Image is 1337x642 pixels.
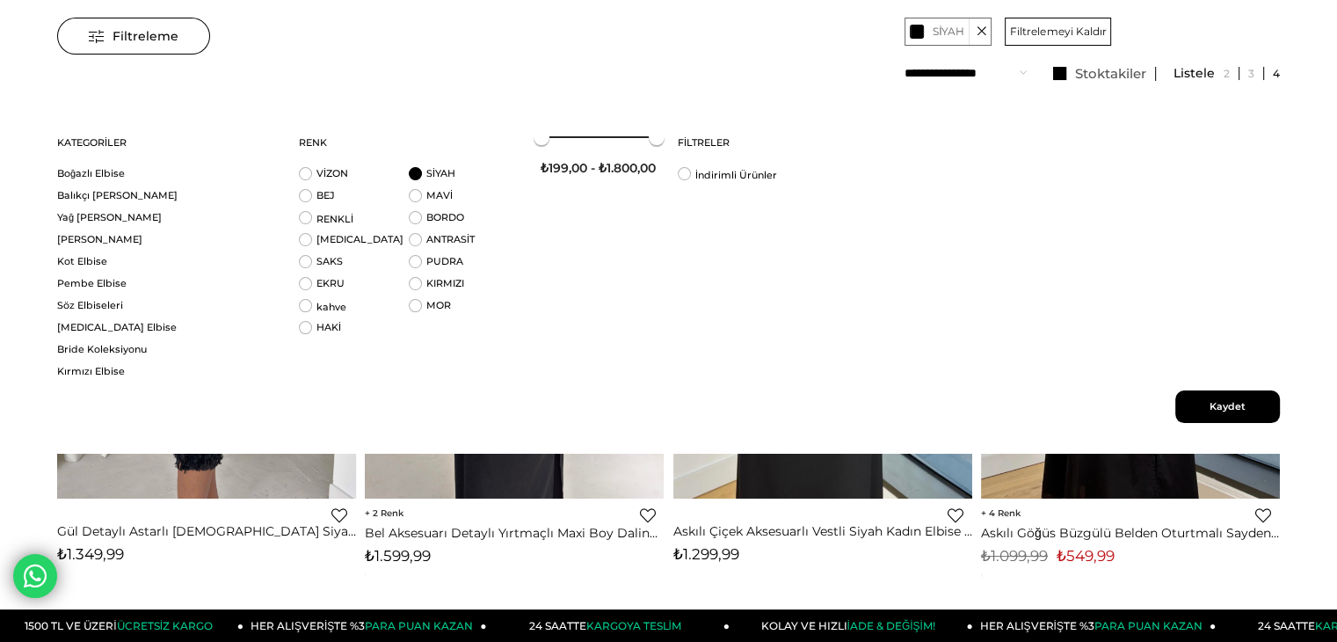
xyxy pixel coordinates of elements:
a: KIRMIZI [426,277,464,289]
li: VİZON [299,167,409,189]
a: PUDRA [426,255,463,267]
img: png;base64,iVBORw0KGgoAAAANSUhEUgAAAAEAAAABCAYAAAAfFcSJAAAAAXNSR0IArs4c6QAAAA1JREFUGFdjePfu3X8ACW... [981,573,982,574]
a: EKRU [316,277,345,289]
li: SAKS [299,255,409,277]
img: png;base64,iVBORw0KGgoAAAANSUhEUgAAAAEAAAABCAYAAAAfFcSJAAAAAXNSR0IArs4c6QAAAA1JREFUGFdjePfu3X8ACW... [365,574,366,575]
li: kahve [299,299,409,321]
a: SİYAH [426,167,455,179]
span: Kaydet [1175,390,1280,423]
a: BEJ [316,189,335,201]
li: KIRMIZI [409,277,519,299]
span: ₺1.299,99 [673,545,739,563]
span: ₺1.349,99 [57,545,124,563]
a: Filtrelemeyi Kaldır [1006,18,1110,45]
a: HER ALIŞVERİŞTE %3PARA PUAN KAZAN [973,609,1217,642]
a: İndirimli Ürünler [695,169,777,181]
a: [PERSON_NAME] [57,233,277,246]
a: Favorilere Ekle [640,507,656,523]
span: 2 [365,507,403,519]
span: ÜCRETSİZ KARGO [117,619,213,632]
a: Favorilere Ekle [948,507,963,523]
a: Filtreler [678,119,897,167]
a: KOLAY VE HIZLIİADE & DEĞİŞİM! [730,609,973,642]
a: Kırmızı Elbise [57,365,277,378]
span: ₺1.099,99 [981,547,1048,565]
li: PUDRA [409,255,519,277]
img: png;base64,iVBORw0KGgoAAAANSUhEUgAAAAEAAAABCAYAAAAfFcSJAAAAAXNSR0IArs4c6QAAAA1JREFUGFdjePfu3X8ACW... [981,575,982,576]
span: ₺1.599,99 [365,547,431,565]
a: kahve [316,301,346,313]
a: RENKLİ [316,213,353,225]
li: BEYAZ [299,233,409,255]
span: PARA PUAN KAZAN [1094,619,1203,632]
li: SİYAH [409,167,519,189]
span: PARA PUAN KAZAN [365,619,473,632]
div: ₺199,00 - ₺1.800,00 [541,156,656,176]
span: Filtrelemeyi Kaldır [1010,18,1106,45]
a: 1500 TL VE ÜZERİÜCRETSİZ KARGO [1,609,244,642]
img: png;base64,iVBORw0KGgoAAAANSUhEUgAAAAEAAAABCAYAAAAfFcSJAAAAAXNSR0IArs4c6QAAAA1JREFUGFdjePfu3X8ACW... [365,573,366,574]
a: Askılı Çiçek Aksesuarlı Vestli Siyah Kadın Elbise 25Y532 [673,523,972,539]
a: Pembe Elbise [57,277,277,290]
a: Gül Detaylı Astarlı [DEMOGRAPHIC_DATA] Siyah Kadın Elbise 26K009 [57,523,356,539]
a: Favorilere Ekle [1255,507,1271,523]
li: BORDO [409,211,519,233]
a: MOR [426,299,451,311]
li: HAKİ [299,321,409,343]
li: İndirimli Ürünler [678,167,788,189]
img: png;base64,iVBORw0KGgoAAAANSUhEUgAAAAEAAAABCAYAAAAfFcSJAAAAAXNSR0IArs4c6QAAAA1JREFUGFdjePfu3X8ACW... [981,576,982,577]
li: MAVİ [409,189,519,211]
a: Bel Aksesuarı Detaylı Yırtmaçlı Maxi Boy Dalinma Siyah Kadın elbise 26K001 [365,525,664,541]
a: Renk [299,119,519,167]
a: VİZON [316,167,348,179]
a: Favorilere Ekle [331,507,347,523]
a: Askılı Göğüs Büzgülü Belden Oturtmalı Sayden Siyah Kadın Elbise 25Y528 [981,525,1280,541]
a: [MEDICAL_DATA] [316,233,403,245]
a: 24 SAATTEKARGOYA TESLİM [487,609,730,642]
li: MOR [409,299,519,321]
a: Yağ [PERSON_NAME] [57,211,277,224]
li: BEJ [299,189,409,211]
a: Söz Elbiseleri [57,299,277,312]
a: Bride Koleksiyonu [57,343,277,356]
a: Balıkçı [PERSON_NAME] [57,189,277,202]
img: png;base64,iVBORw0KGgoAAAANSUhEUgAAAAEAAAABCAYAAAAfFcSJAAAAAXNSR0IArs4c6QAAAA1JREFUGFdjePfu3X8ACW... [981,574,982,575]
a: Stoktakiler [1044,67,1156,81]
a: Boğazlı Elbise [57,167,277,180]
a: ANTRASİT [426,233,475,245]
a: Kot Elbise [57,255,277,268]
a: Kategoriler [57,119,277,167]
span: Stoktakiler [1075,65,1146,82]
a: SAKS [316,255,343,267]
li: EKRU [299,277,409,299]
a: HER ALIŞVERİŞTE %3PARA PUAN KAZAN [243,609,487,642]
span: SİYAH [933,21,964,42]
a: HAKİ [316,321,341,333]
span: KARGOYA TESLİM [585,619,680,632]
a: BORDO [426,211,464,223]
span: İADE & DEĞİŞİM! [847,619,934,632]
a: [MEDICAL_DATA] Elbise [57,321,277,334]
a: MAVİ [426,189,453,201]
li: RENKLİ [299,211,409,233]
span: ₺549,99 [1057,547,1115,565]
li: ANTRASİT [409,233,519,255]
span: Filtreleme [89,18,178,54]
span: 4 [981,507,1021,519]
